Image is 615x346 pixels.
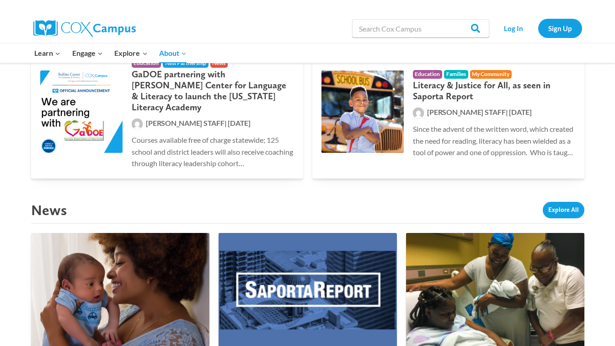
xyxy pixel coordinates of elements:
[427,108,505,116] span: [PERSON_NAME] Staff
[66,43,109,63] button: Child menu of Engage
[163,59,209,68] span: New Partnership
[132,117,294,130] div: |
[470,70,512,79] span: My Community
[33,20,136,37] img: Cox Campus
[413,123,575,158] div: Since the advent of the written word, which created the need for reading, literacy has been wield...
[109,43,154,63] button: Child menu of Explore
[146,119,224,127] span: [PERSON_NAME] Staff
[31,45,303,178] a: Education New Partnership News GaDOE partnering with [PERSON_NAME] Center for Language & Literacy...
[444,70,468,79] span: Families
[132,69,294,113] h2: GaDOE partnering with [PERSON_NAME] Center for Language & Literacy to launch the [US_STATE] Liter...
[494,19,582,38] nav: Secondary Navigation
[132,134,294,169] div: Courses available free of charge statewide; 125 school and district leaders will also receive coa...
[509,108,532,116] time: [DATE]
[494,19,534,38] a: Log In
[538,19,582,38] a: Sign Up
[413,70,443,79] span: Education
[352,19,489,38] input: Search Cox Campus
[413,80,575,102] h2: Literacy & Justice for All, as seen in Saporta Report
[210,59,228,68] span: News
[31,201,67,219] div: News
[413,106,575,119] div: |
[132,59,161,68] span: Education
[29,43,67,63] button: Child menu of Learn
[153,43,193,63] button: Child menu of About
[312,45,584,178] a: Education Families My Community Literacy & Justice for All, as seen in Saporta Report [PERSON_NAM...
[228,119,251,127] time: [DATE]
[543,202,584,218] a: Explore All
[29,43,193,63] nav: Primary Navigation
